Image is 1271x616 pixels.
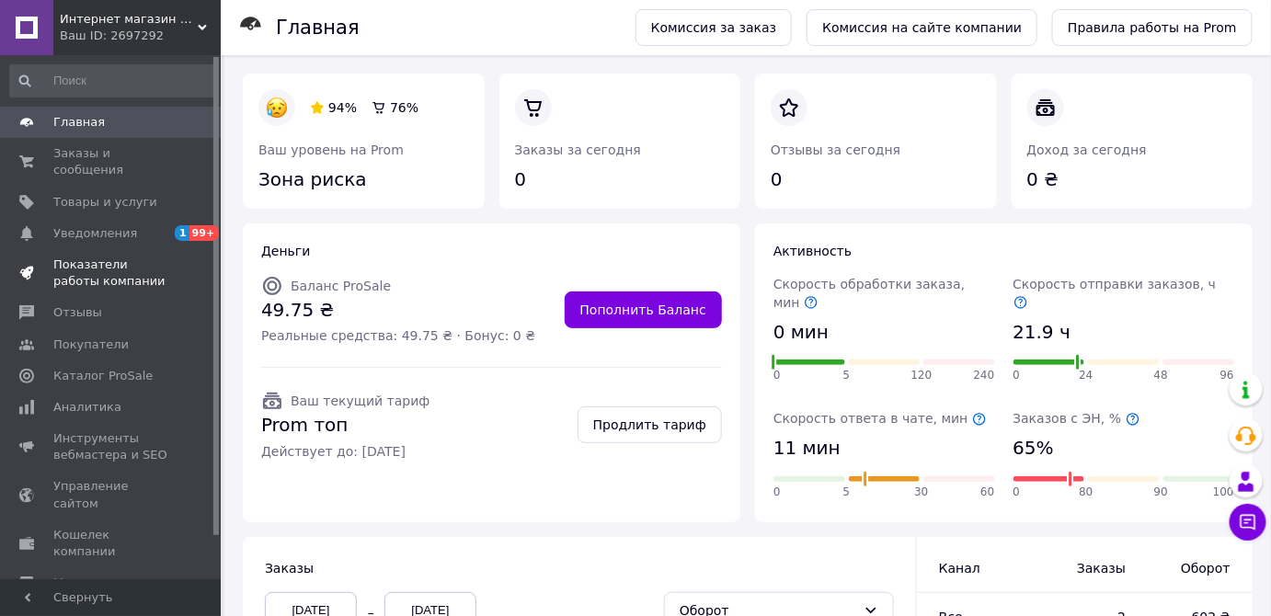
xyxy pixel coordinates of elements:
[9,64,217,97] input: Поиск
[635,9,793,46] a: Комиссия за заказ
[53,114,105,131] span: Главная
[974,368,995,383] span: 240
[261,297,535,324] span: 49.75 ₴
[53,257,170,290] span: Показатели работы компании
[1079,368,1093,383] span: 24
[773,319,829,346] span: 0 мин
[60,28,221,44] div: Ваш ID: 2697292
[53,225,137,242] span: Уведомления
[773,411,987,426] span: Скорость ответа в чате, мин
[980,485,994,500] span: 60
[53,304,102,321] span: Отзывы
[1230,504,1266,541] button: Чат с покупателем
[1051,559,1127,577] span: Заказы
[807,9,1037,46] a: Комиссия на сайте компании
[1013,411,1140,426] span: Заказов с ЭН, %
[773,277,965,310] span: Скорость обработки заказа, мин
[1162,559,1231,577] span: Оборот
[189,225,220,241] span: 99+
[773,485,781,500] span: 0
[328,100,357,115] span: 94%
[565,291,722,328] a: Пополнить Баланс
[261,326,535,345] span: Реальные средства: 49.75 ₴ · Бонус: 0 ₴
[843,485,851,500] span: 5
[60,11,198,28] span: Интернет магазин детских товаров и игрушек
[1154,485,1168,500] span: 90
[843,368,851,383] span: 5
[911,368,933,383] span: 120
[261,244,310,258] span: Деньги
[291,279,391,293] span: Баланс ProSale
[1013,319,1071,346] span: 21.9 ч
[53,145,170,178] span: Заказы и сообщения
[1013,435,1054,462] span: 65%
[261,412,429,439] span: Prom топ
[53,399,121,416] span: Аналитика
[578,406,722,443] a: Продлить тариф
[773,435,841,462] span: 11 мин
[53,430,170,463] span: Инструменты вебмастера и SEO
[291,394,429,408] span: Ваш текущий тариф
[1052,9,1253,46] a: Правила работы на Prom
[53,337,129,353] span: Покупатели
[390,100,418,115] span: 76%
[914,485,928,500] span: 30
[276,17,360,39] h1: Главная
[1013,368,1021,383] span: 0
[1079,485,1093,500] span: 80
[53,478,170,511] span: Управление сайтом
[1013,277,1217,310] span: Скорость отправки заказов, ч
[175,225,189,241] span: 1
[53,575,100,591] span: Маркет
[1220,368,1234,383] span: 96
[1213,485,1234,500] span: 100
[261,442,429,461] span: Действует до: [DATE]
[773,244,852,258] span: Активность
[939,561,980,576] span: Канал
[265,561,314,576] span: Заказы
[53,194,157,211] span: Товары и услуги
[1013,485,1021,500] span: 0
[1154,368,1168,383] span: 48
[53,368,153,384] span: Каталог ProSale
[773,368,781,383] span: 0
[53,527,170,560] span: Кошелек компании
